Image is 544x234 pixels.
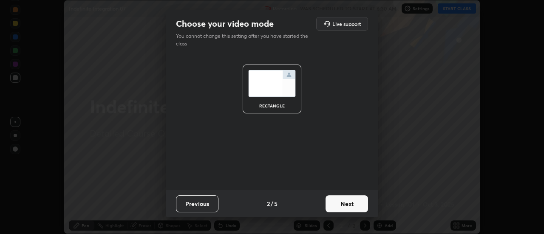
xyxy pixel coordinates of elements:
img: normalScreenIcon.ae25ed63.svg [248,70,296,97]
h4: / [271,199,273,208]
p: You cannot change this setting after you have started the class [176,32,314,48]
div: rectangle [255,104,289,108]
button: Next [326,195,368,212]
h2: Choose your video mode [176,18,274,29]
h5: Live support [332,21,361,26]
button: Previous [176,195,218,212]
h4: 5 [274,199,278,208]
h4: 2 [267,199,270,208]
